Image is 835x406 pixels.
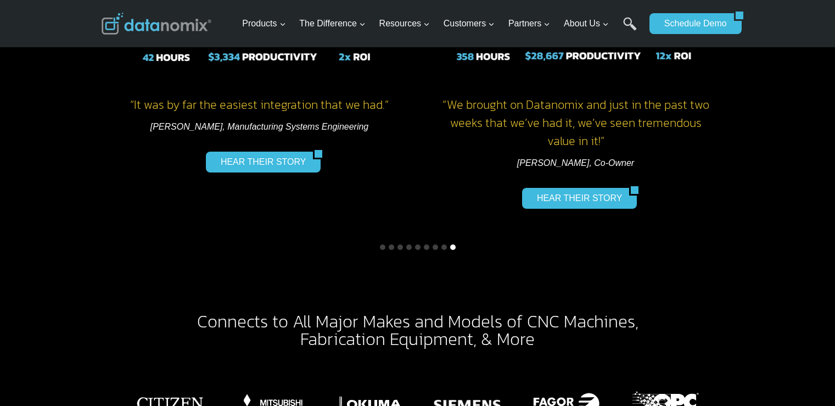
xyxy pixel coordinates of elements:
a: Privacy Policy [149,245,185,253]
span: Products [242,16,285,31]
span: Last Name [247,1,282,10]
a: Search [623,17,637,42]
span: The Difference [299,16,366,31]
span: Partners [508,16,550,31]
h4: “ We brought on Datanomix and just in the past two weeks that we’ve had it, we’ve seen tremendous... [429,96,723,150]
button: Go to slide 1 [380,244,385,250]
a: HEAR THEIR STORY [206,152,313,173]
button: Go to slide 6 [424,244,429,250]
span: Phone number [247,46,296,55]
button: Go to slide 5 [415,244,421,250]
span: About Us [564,16,609,31]
a: Schedule Demo [649,13,734,34]
em: [PERSON_NAME], Manufacturing Systems Engineering [150,122,369,131]
span: Customers [444,16,495,31]
nav: Primary Navigation [238,6,644,42]
a: Terms [123,245,139,253]
button: Go to slide 7 [433,244,438,250]
button: Go to slide 8 [441,244,447,250]
img: Datanomix [102,13,211,35]
a: HEAR THEIR STORY [522,188,630,209]
em: [PERSON_NAME], Co-Owner [517,158,634,168]
button: Go to slide 9 [450,244,456,250]
button: Go to slide 4 [406,244,412,250]
button: Go to slide 3 [397,244,403,250]
h2: , Fabrication Equipment, & More [159,313,677,348]
mark: Connects to All Major Makes and Models of CNC Machines [197,308,635,335]
button: Go to slide 2 [389,244,394,250]
iframe: Popup CTA [5,212,182,401]
ul: Select a slide to show [102,243,734,252]
span: State/Region [247,136,289,146]
h4: “It was by far the easiest integration that we had.” [113,96,407,114]
span: Resources [379,16,430,31]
